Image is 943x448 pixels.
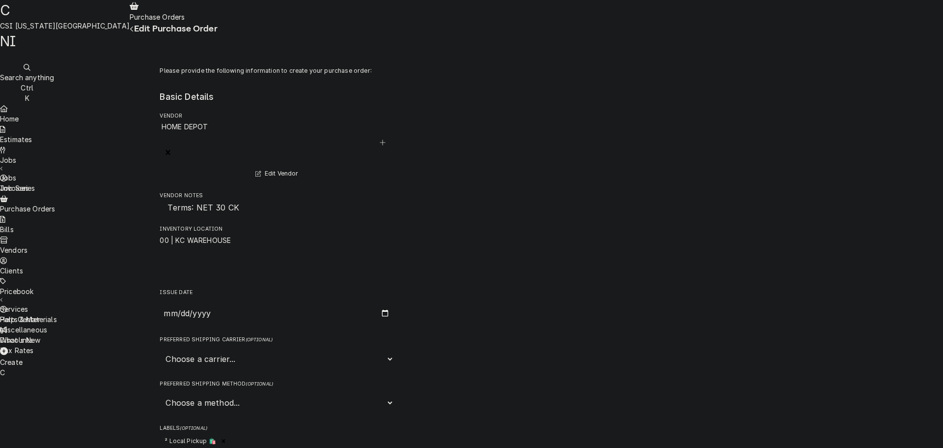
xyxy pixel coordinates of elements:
button: Edit Vendor [254,168,300,180]
span: Purchase Orders [130,13,185,21]
legend: Basic Details [160,90,394,103]
span: ( optional ) [246,337,273,342]
span: Edit Purchase Order [134,24,218,33]
div: Remove ² Local Pickup 🛍️ [218,435,229,448]
span: Ctrl [21,84,33,92]
span: ( optional ) [246,381,273,387]
svg: Create New Vendor [380,139,386,146]
label: Preferred Shipping Carrier [160,336,394,344]
button: Navigate back [130,24,134,34]
strong: 00 | KC WAREHOUSE [160,236,231,244]
div: Preferred Shipping Method [160,380,394,412]
p: Please provide the following information to create your purchase order: [160,66,394,75]
button: Create New Vendor [373,121,392,163]
div: ² Local Pickup 🛍️ [161,435,218,448]
span: Terms: NET 30 CK [167,203,239,212]
label: Preferred Shipping Method [160,380,394,388]
div: Preferred Shipping Carrier [160,336,394,368]
span: ( optional ) [180,425,207,431]
label: Vendor [160,112,394,120]
span: Vendor Notes [160,202,394,213]
span: K [25,94,29,102]
div: Inventory Location [160,225,394,276]
label: Labels [160,424,394,432]
input: yyyy-mm-dd [160,302,394,324]
div: Vendor Notes [160,192,394,213]
strong: HOME DEPOT [162,122,208,131]
span: Vendor Notes [160,192,394,200]
div: Vendor [160,112,394,180]
label: Inventory Location [160,225,394,233]
label: Issue Date [160,289,394,297]
div: Issue Date [160,289,394,324]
